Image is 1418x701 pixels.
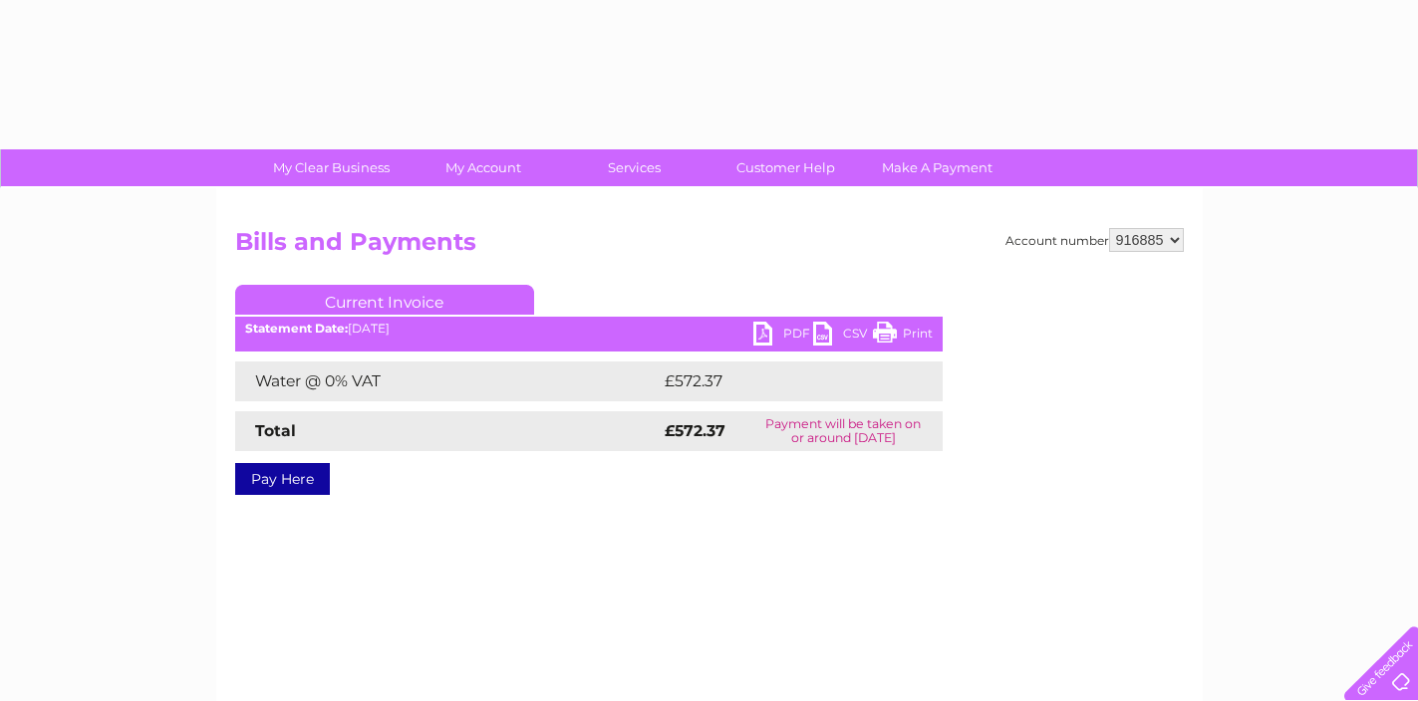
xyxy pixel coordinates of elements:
a: Pay Here [235,463,330,495]
a: My Clear Business [249,149,414,186]
h2: Bills and Payments [235,228,1184,266]
a: My Account [401,149,565,186]
td: £572.37 [660,361,907,401]
td: Water @ 0% VAT [235,361,660,401]
strong: £572.37 [665,421,725,440]
a: PDF [753,322,813,350]
a: CSV [813,322,873,350]
a: Make A Payment [855,149,1019,186]
td: Payment will be taken on or around [DATE] [744,411,943,451]
div: Account number [1005,228,1184,252]
div: [DATE] [235,322,943,336]
b: Statement Date: [245,321,348,336]
a: Current Invoice [235,285,534,315]
a: Customer Help [704,149,868,186]
a: Services [552,149,716,186]
strong: Total [255,421,296,440]
a: Print [873,322,933,350]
